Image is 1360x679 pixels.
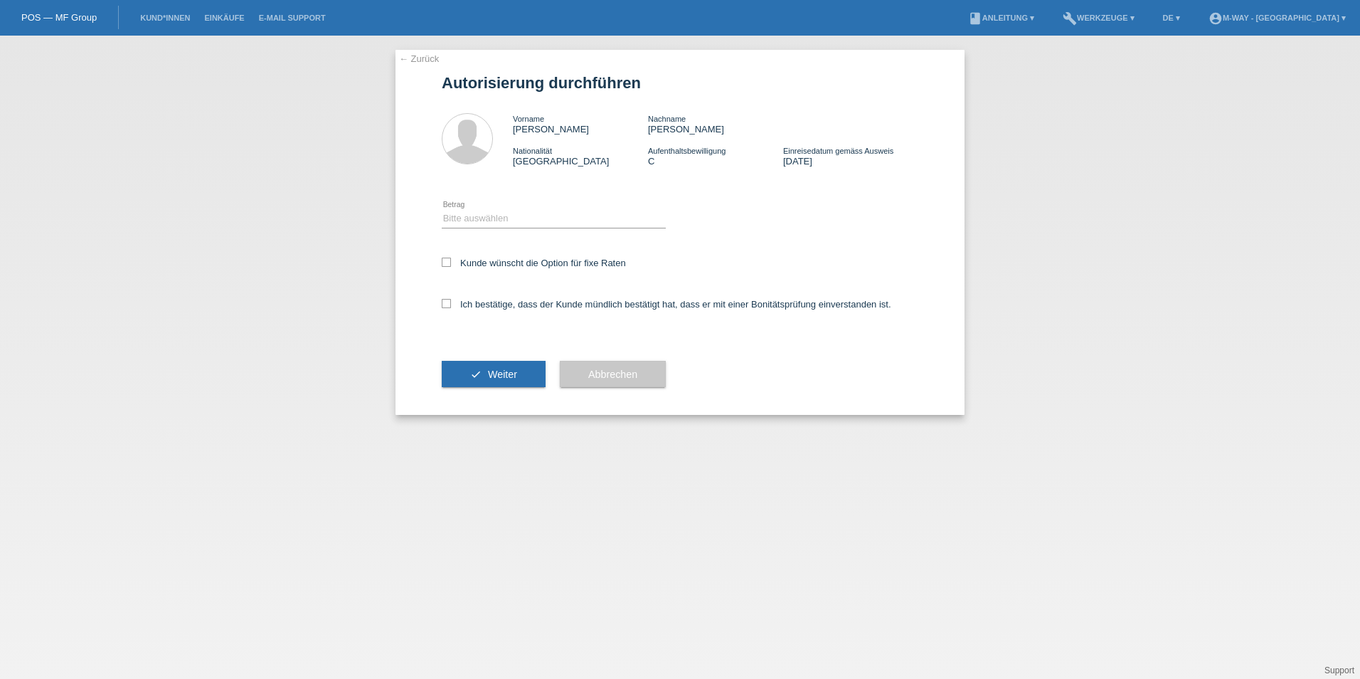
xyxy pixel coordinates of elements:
a: buildWerkzeuge ▾ [1056,14,1142,22]
i: book [968,11,982,26]
div: [GEOGRAPHIC_DATA] [513,145,648,167]
div: [PERSON_NAME] [513,113,648,135]
span: Abbrechen [588,369,637,380]
i: build [1063,11,1077,26]
h1: Autorisierung durchführen [442,74,918,92]
span: Nationalität [513,147,552,155]
div: [PERSON_NAME] [648,113,783,135]
a: Einkäufe [197,14,251,22]
span: Vorname [513,115,544,123]
a: DE ▾ [1156,14,1187,22]
button: Abbrechen [560,361,666,388]
span: Aufenthaltsbewilligung [648,147,726,155]
label: Kunde wünscht die Option für fixe Raten [442,258,626,268]
a: POS — MF Group [21,12,97,23]
div: [DATE] [783,145,918,167]
a: Support [1324,665,1354,675]
a: bookAnleitung ▾ [961,14,1041,22]
button: check Weiter [442,361,546,388]
a: account_circlem-way - [GEOGRAPHIC_DATA] ▾ [1201,14,1353,22]
div: C [648,145,783,167]
a: Kund*innen [133,14,197,22]
i: account_circle [1208,11,1223,26]
a: ← Zurück [399,53,439,64]
label: Ich bestätige, dass der Kunde mündlich bestätigt hat, dass er mit einer Bonitätsprüfung einversta... [442,299,891,310]
i: check [470,369,482,380]
span: Einreisedatum gemäss Ausweis [783,147,893,155]
a: E-Mail Support [252,14,333,22]
span: Weiter [488,369,517,380]
span: Nachname [648,115,686,123]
